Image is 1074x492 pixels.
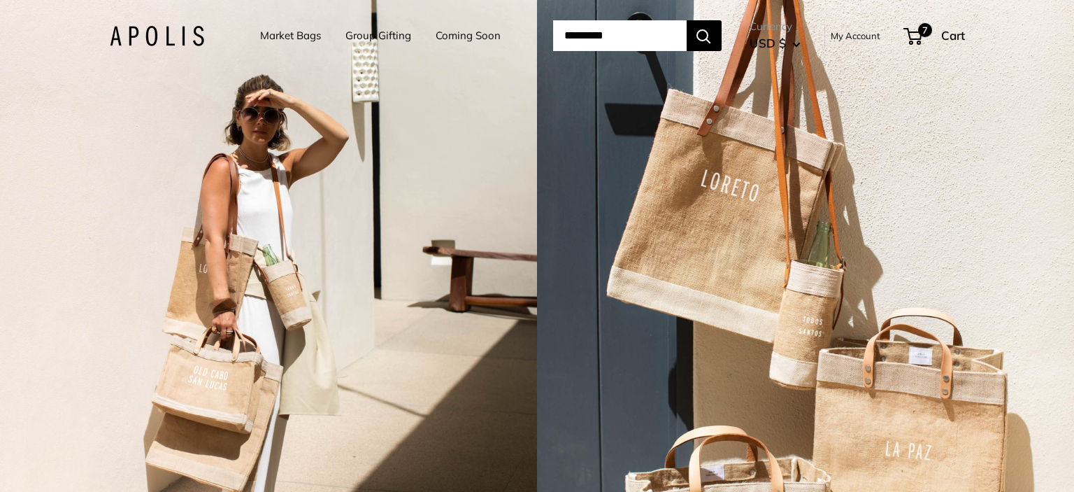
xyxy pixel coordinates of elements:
button: USD $ [750,32,801,55]
a: Group Gifting [345,26,411,45]
input: Search... [553,20,687,51]
span: Currency [750,17,801,36]
a: Market Bags [260,26,321,45]
button: Search [687,20,722,51]
span: USD $ [750,36,786,50]
a: Coming Soon [436,26,501,45]
span: Cart [941,28,965,43]
span: 7 [917,23,931,37]
a: 7 Cart [905,24,965,47]
a: My Account [831,27,880,44]
img: Apolis [110,26,204,46]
